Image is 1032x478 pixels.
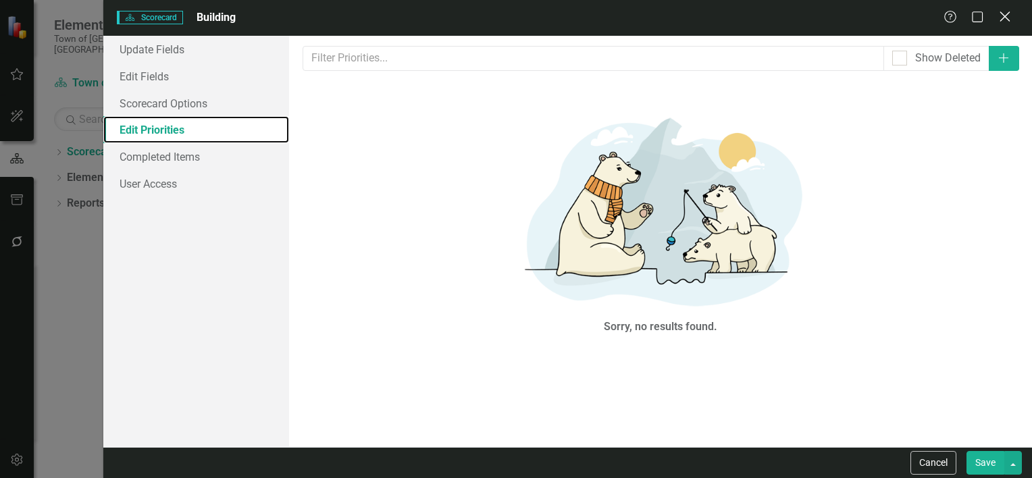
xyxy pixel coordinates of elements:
a: Edit Fields [103,63,289,90]
a: Scorecard Options [103,90,289,117]
img: No results found [458,103,863,316]
input: Filter Priorities... [303,46,884,71]
a: Edit Priorities [103,116,289,143]
a: Update Fields [103,36,289,63]
div: Show Deleted [915,51,981,66]
span: Building [197,11,236,24]
a: User Access [103,170,289,197]
a: Completed Items [103,143,289,170]
button: Cancel [910,451,956,475]
div: Sorry, no results found. [604,319,717,335]
span: Scorecard [117,11,183,24]
button: Save [966,451,1004,475]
